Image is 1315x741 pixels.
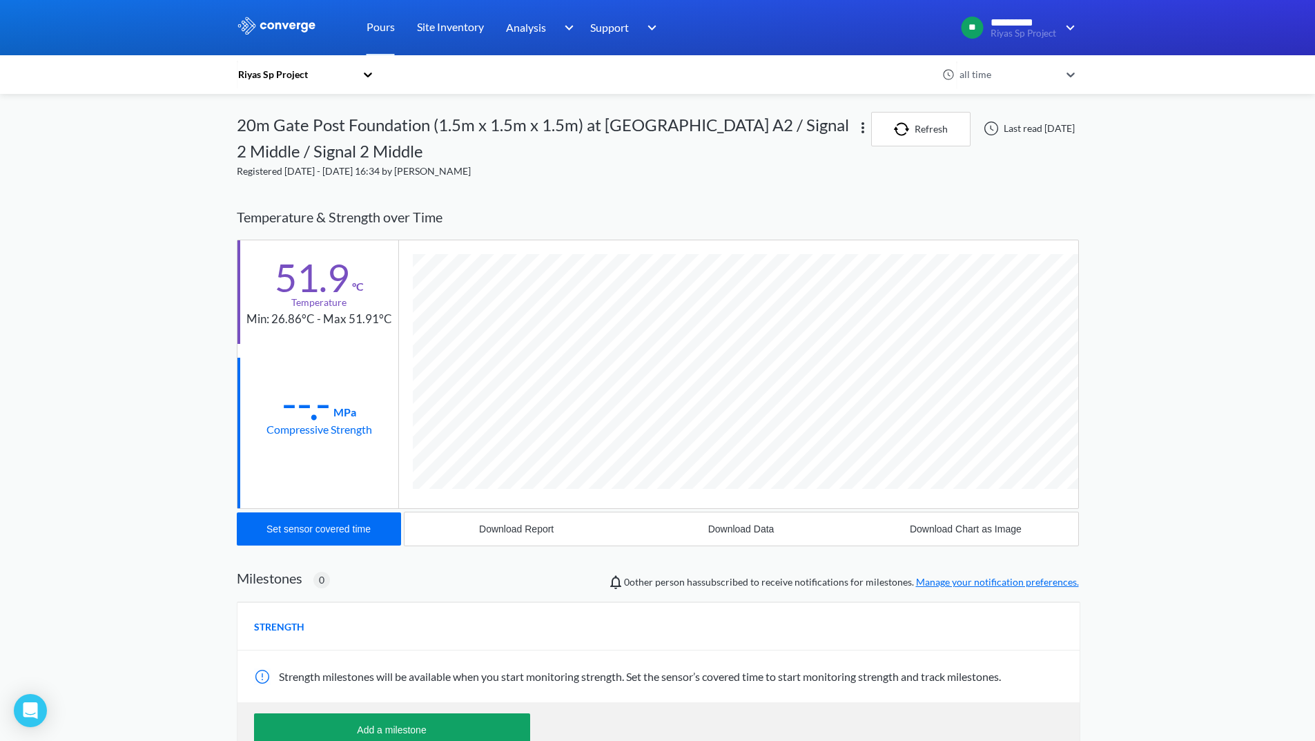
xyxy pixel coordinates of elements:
img: notifications-icon.svg [607,574,624,590]
img: logo_ewhite.svg [237,17,317,35]
button: Download Chart as Image [853,512,1078,546]
div: 20m Gate Post Foundation (1.5m x 1.5m x 1.5m) at [GEOGRAPHIC_DATA] A2 / Signal 2 Middle / Signal ... [237,112,858,164]
img: icon-refresh.svg [894,122,915,136]
div: Temperature [291,295,347,310]
span: Riyas Sp Project [991,28,1056,39]
button: Refresh [871,112,971,146]
div: Download Report [479,523,554,535]
div: all time [956,67,1060,82]
div: Riyas Sp Project [237,67,355,82]
span: STRENGTH [254,619,304,635]
a: Manage your notification preferences. [916,576,1079,588]
div: 51.9 [275,260,349,295]
span: 0 other [624,576,653,588]
span: Registered [DATE] - [DATE] 16:34 by [PERSON_NAME] [237,165,471,177]
div: Download Chart as Image [910,523,1022,535]
div: Compressive Strength [266,421,372,438]
button: Download Report [405,512,629,546]
button: Download Data [629,512,853,546]
img: downArrow.svg [1057,19,1079,36]
span: Strength milestones will be available when you start monitoring strength. Set the sensor’s covere... [279,670,1001,683]
h2: Milestones [237,570,302,586]
img: downArrow.svg [555,19,577,36]
div: Min: 26.86°C - Max 51.91°C [246,310,392,329]
span: 0 [319,572,324,588]
img: downArrow.svg [639,19,661,36]
span: person has subscribed to receive notifications for milestones. [624,575,1079,590]
div: Temperature & Strength over Time [237,195,1079,239]
div: --.- [282,386,331,421]
span: Support [590,19,629,36]
div: Download Data [708,523,775,535]
div: Last read [DATE] [976,120,1079,137]
div: Open Intercom Messenger [14,694,47,727]
img: more.svg [855,119,871,136]
img: icon-clock.svg [942,68,955,81]
div: Set sensor covered time [266,523,371,535]
span: Analysis [506,19,546,36]
button: Set sensor covered time [237,512,401,546]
